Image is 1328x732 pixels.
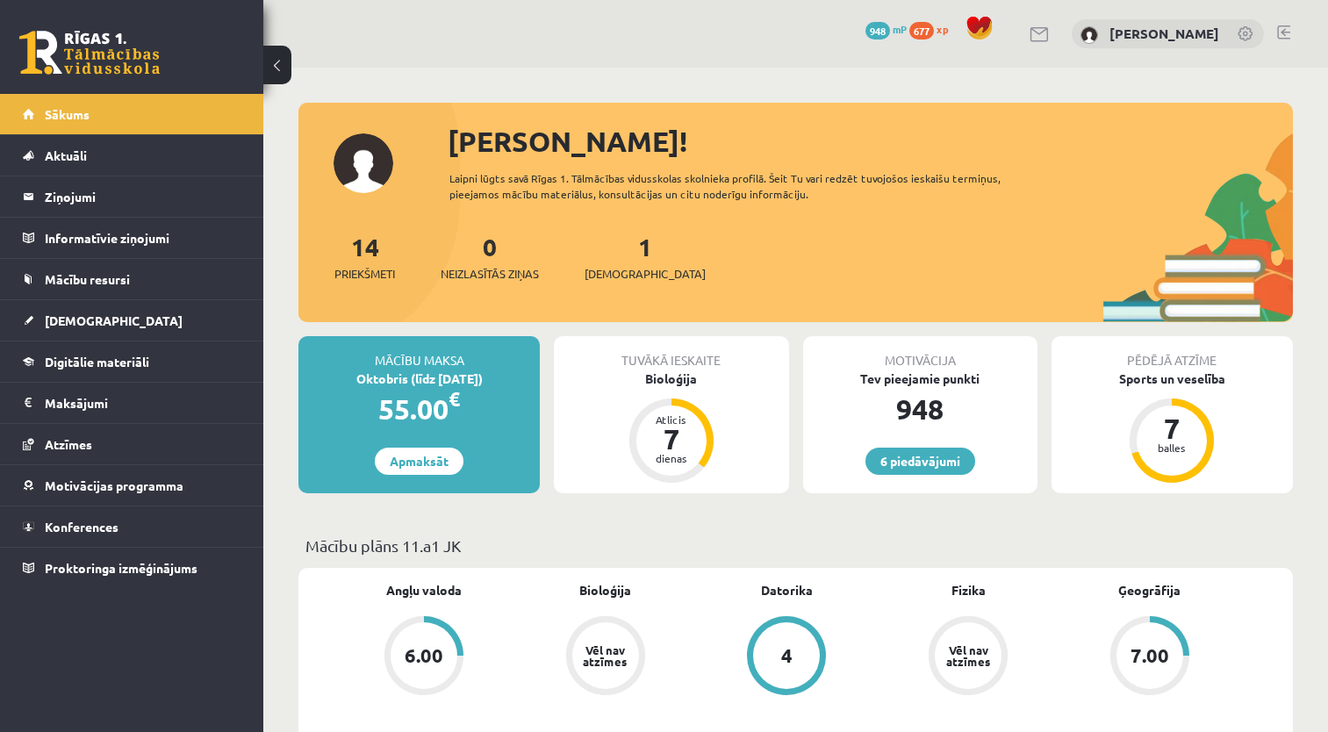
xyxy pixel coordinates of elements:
a: 1[DEMOGRAPHIC_DATA] [585,231,706,283]
a: Vēl nav atzīmes [515,616,697,699]
div: Vēl nav atzīmes [581,644,630,667]
div: [PERSON_NAME]! [448,120,1293,162]
span: Aktuāli [45,147,87,163]
div: Motivācija [803,336,1037,370]
div: 7.00 [1131,646,1169,665]
a: Informatīvie ziņojumi [23,218,241,258]
div: Bioloģija [554,370,788,388]
a: Proktoringa izmēģinājums [23,548,241,588]
div: Tuvākā ieskaite [554,336,788,370]
a: Bioloģija [579,581,631,599]
a: Rīgas 1. Tālmācības vidusskola [19,31,160,75]
a: Digitālie materiāli [23,341,241,382]
span: Motivācijas programma [45,477,183,493]
legend: Ziņojumi [45,176,241,217]
a: 14Priekšmeti [334,231,395,283]
a: Maksājumi [23,383,241,423]
a: 6.00 [334,616,515,699]
div: Tev pieejamie punkti [803,370,1037,388]
div: Mācību maksa [298,336,540,370]
span: [DEMOGRAPHIC_DATA] [45,312,183,328]
div: 7 [645,425,698,453]
a: Motivācijas programma [23,465,241,506]
a: 677 xp [909,22,957,36]
div: Pēdējā atzīme [1052,336,1293,370]
div: Vēl nav atzīmes [944,644,993,667]
a: 6 piedāvājumi [865,448,975,475]
a: [DEMOGRAPHIC_DATA] [23,300,241,341]
legend: Maksājumi [45,383,241,423]
img: Laura Kokorēviča [1080,26,1098,44]
a: 948 mP [865,22,907,36]
span: Neizlasītās ziņas [441,265,539,283]
span: 677 [909,22,934,39]
a: Datorika [761,581,813,599]
a: Ģeogrāfija [1118,581,1181,599]
div: 55.00 [298,388,540,430]
span: Konferences [45,519,118,535]
span: mP [893,22,907,36]
a: Mācību resursi [23,259,241,299]
div: Oktobris (līdz [DATE]) [298,370,540,388]
span: 948 [865,22,890,39]
a: Konferences [23,506,241,547]
span: Proktoringa izmēģinājums [45,560,197,576]
div: Sports un veselība [1052,370,1293,388]
div: dienas [645,453,698,463]
a: Apmaksāt [375,448,463,475]
span: Atzīmes [45,436,92,452]
div: 4 [781,646,793,665]
a: Sākums [23,94,241,134]
p: Mācību plāns 11.a1 JK [305,534,1286,557]
span: Digitālie materiāli [45,354,149,370]
a: Atzīmes [23,424,241,464]
a: Angļu valoda [386,581,462,599]
a: 7.00 [1059,616,1240,699]
div: Atlicis [645,414,698,425]
a: 0Neizlasītās ziņas [441,231,539,283]
div: 6.00 [405,646,443,665]
a: Vēl nav atzīmes [878,616,1059,699]
a: [PERSON_NAME] [1109,25,1219,42]
a: Aktuāli [23,135,241,176]
span: xp [937,22,948,36]
span: [DEMOGRAPHIC_DATA] [585,265,706,283]
span: Sākums [45,106,90,122]
div: 7 [1145,414,1198,442]
legend: Informatīvie ziņojumi [45,218,241,258]
a: Fizika [951,581,986,599]
span: Mācību resursi [45,271,130,287]
div: 948 [803,388,1037,430]
a: Bioloģija Atlicis 7 dienas [554,370,788,485]
div: Laipni lūgts savā Rīgas 1. Tālmācības vidusskolas skolnieka profilā. Šeit Tu vari redzēt tuvojošo... [449,170,1046,202]
a: Ziņojumi [23,176,241,217]
span: Priekšmeti [334,265,395,283]
a: 4 [696,616,878,699]
div: balles [1145,442,1198,453]
a: Sports un veselība 7 balles [1052,370,1293,485]
span: € [449,386,460,412]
